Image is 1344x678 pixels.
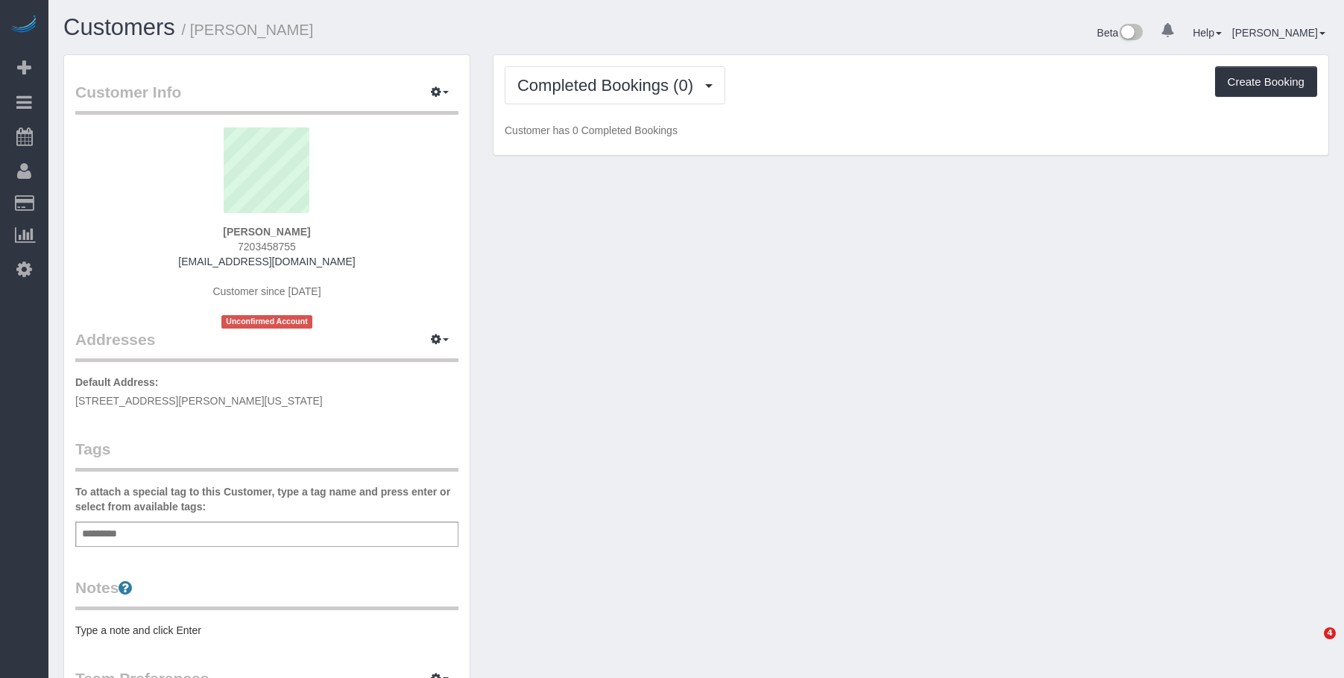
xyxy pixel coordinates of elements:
[1324,627,1336,639] span: 4
[505,66,725,104] button: Completed Bookings (0)
[9,15,39,36] img: Automaid Logo
[238,241,296,253] span: 7203458755
[1293,627,1329,663] iframe: Intercom live chat
[212,285,321,297] span: Customer since [DATE]
[63,14,175,40] a: Customers
[75,484,458,514] label: To attach a special tag to this Customer, type a tag name and press enter or select from availabl...
[75,438,458,472] legend: Tags
[1215,66,1317,98] button: Create Booking
[517,76,701,95] span: Completed Bookings (0)
[505,123,1317,138] p: Customer has 0 Completed Bookings
[1118,24,1143,43] img: New interface
[178,256,355,267] a: [EMAIL_ADDRESS][DOMAIN_NAME]
[75,623,458,638] pre: Type a note and click Enter
[1193,27,1222,39] a: Help
[75,577,458,610] legend: Notes
[75,81,458,115] legend: Customer Info
[221,315,312,328] span: Unconfirmed Account
[1232,27,1325,39] a: [PERSON_NAME]
[223,226,310,238] strong: [PERSON_NAME]
[75,375,159,390] label: Default Address:
[1097,27,1143,39] a: Beta
[182,22,314,38] small: / [PERSON_NAME]
[75,395,323,407] span: [STREET_ADDRESS][PERSON_NAME][US_STATE]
